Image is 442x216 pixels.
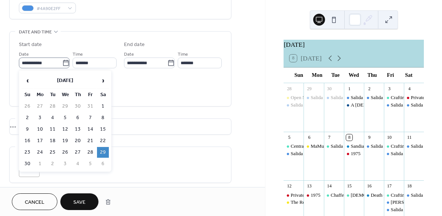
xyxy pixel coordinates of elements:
div: 3 [386,85,392,92]
div: 6 [306,134,312,141]
td: 5 [59,112,71,123]
div: Salida Moth [391,206,415,213]
td: 17 [34,135,46,146]
td: 5 [84,158,96,169]
td: 18 [47,135,58,146]
div: 14 [326,183,332,189]
td: 9 [21,124,33,135]
div: Salida Theatre Project Rehearsal [351,94,414,101]
div: Salida Moth Dress Rehearsal [324,143,344,150]
div: Mon [308,68,327,83]
div: Crafting Circle [391,192,420,199]
span: Time [178,50,188,58]
div: Crafting Circle [391,94,420,101]
td: 19 [59,135,71,146]
div: Private rehearsal [284,192,304,199]
td: 6 [72,112,84,123]
th: [DATE] [34,73,96,89]
span: Cancel [25,199,44,206]
div: Start date [19,41,42,49]
div: Open Mic [284,94,304,101]
th: Tu [47,89,58,100]
div: 30 [326,85,332,92]
div: Thu [363,68,381,83]
div: Salida Moth Dress Rehearsal [331,143,387,150]
td: 30 [72,101,84,112]
div: Crafting Circle [384,192,404,199]
div: Salida Theatre Project presents "Baby with the bath water" [384,150,404,157]
div: Sun [289,68,308,83]
div: Salida Theatre Project Load in [291,102,350,108]
td: 2 [47,158,58,169]
div: Salida Moth [384,206,404,213]
div: 1975 [304,192,324,199]
td: 7 [84,112,96,123]
td: 20 [72,135,84,146]
div: 18 [406,183,412,189]
div: 17 [386,183,392,189]
div: A Church Board Meeting [344,102,364,108]
div: 28 [286,85,292,92]
div: 1975 [344,150,364,157]
span: › [97,73,108,88]
div: Salida Moth [411,192,435,199]
td: 27 [72,147,84,158]
div: MaMuse has been canceled [304,143,324,150]
div: Salida Theatre Project presents "Baby with the bath water" [364,143,384,150]
div: Tue [326,68,345,83]
th: Sa [97,89,109,100]
div: Crafting Circle [391,143,420,150]
td: 3 [34,112,46,123]
td: 4 [47,112,58,123]
span: Save [73,199,86,206]
td: 14 [84,124,96,135]
div: Shamanic Healing Circle with Sarah Sol [344,192,364,199]
div: Salida Theatre Project presents "Baby with the bath water" [284,150,304,157]
div: 5 [286,134,292,141]
div: Crafting Circle [384,143,404,150]
div: Private rehearsal [404,94,424,101]
td: 21 [84,135,96,146]
td: 23 [21,147,33,158]
td: 29 [97,147,109,158]
span: #4A90E2FF [37,5,64,13]
div: Chaffee County Women Who Care [331,192,399,199]
div: Sat [399,68,418,83]
div: [DATE] [284,40,424,49]
td: 28 [84,147,96,158]
td: 12 [59,124,71,135]
div: Salida Theatre Project load in [311,94,369,101]
div: Salida Theatre Project Rehearsal [344,94,364,101]
th: Su [21,89,33,100]
div: 8 [346,134,352,141]
td: 29 [59,101,71,112]
div: 16 [366,183,372,189]
button: Cancel [12,193,57,210]
span: Date and time [19,28,52,36]
td: 26 [21,101,33,112]
td: 22 [97,135,109,146]
div: 10 [386,134,392,141]
th: Th [72,89,84,100]
div: Open Mic [291,94,310,101]
div: MaMuse has been canceled [311,143,364,150]
div: Salida Theatre Project load in [304,94,324,101]
td: 10 [34,124,46,135]
div: Salida Theatre Project presents "Baby with the bath water" [384,102,404,108]
td: 6 [97,158,109,169]
td: 15 [97,124,109,135]
div: Fri [381,68,400,83]
div: 12 [286,183,292,189]
td: 25 [47,147,58,158]
td: 2 [21,112,33,123]
div: Sandia Hearing Aid Center [351,143,403,150]
td: 28 [47,101,58,112]
td: 27 [34,101,46,112]
div: Salida Moth [404,192,424,199]
div: 1 [346,85,352,92]
td: 3 [59,158,71,169]
div: Central Colorado Humanist [284,143,304,150]
td: 11 [47,124,58,135]
div: A [DEMOGRAPHIC_DATA] Board Meeting [351,102,440,108]
div: Central [US_STATE] Humanist [291,143,352,150]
